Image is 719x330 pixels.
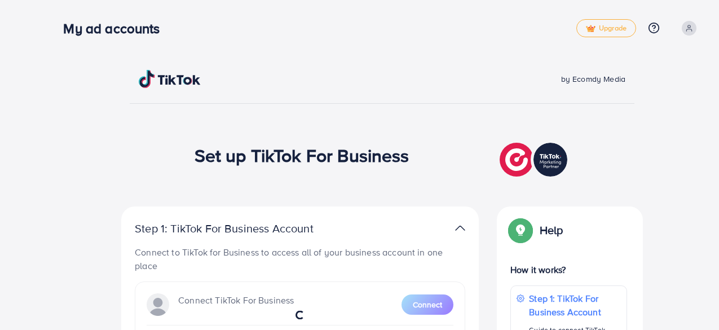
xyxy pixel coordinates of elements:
img: Popup guide [510,220,531,240]
p: Help [540,223,563,237]
a: tickUpgrade [576,19,636,37]
img: TikTok [139,70,201,88]
img: tick [586,25,596,33]
p: How it works? [510,263,627,276]
span: by Ecomdy Media [561,73,625,85]
span: Upgrade [586,24,627,33]
p: Step 1: TikTok For Business Account [135,222,349,235]
h1: Set up TikTok For Business [195,144,409,166]
p: Step 1: TikTok For Business Account [529,292,621,319]
img: TikTok partner [455,220,465,236]
img: TikTok partner [500,140,570,179]
h3: My ad accounts [63,20,169,37]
